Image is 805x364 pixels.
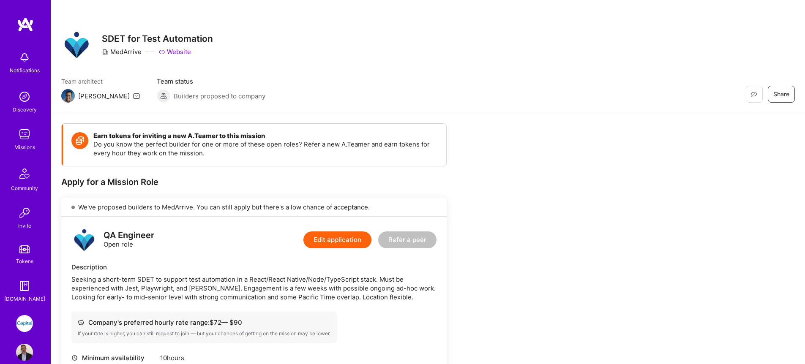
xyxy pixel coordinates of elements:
div: Invite [18,221,31,230]
div: QA Engineer [104,231,154,240]
a: Website [158,47,191,56]
span: Team status [157,77,265,86]
img: teamwork [16,126,33,143]
img: Company Logo [61,30,92,60]
div: Company's preferred hourly rate range: $ 72 — $ 90 [78,318,330,327]
h4: Earn tokens for inviting a new A.Teamer to this mission [93,132,438,140]
button: Share [768,86,795,103]
span: Share [773,90,789,98]
div: Discovery [13,105,37,114]
div: Description [71,263,437,272]
div: Apply for a Mission Role [61,177,447,187]
span: Builders proposed to company [174,92,265,101]
h3: SDET for Test Automation [102,33,213,44]
i: icon Clock [71,355,78,361]
div: Open role [104,231,154,249]
img: Community [14,163,35,184]
i: icon CompanyGray [102,49,109,55]
p: Do you know the perfect builder for one or more of these open roles? Refer a new A.Teamer and ear... [93,140,438,158]
button: Edit application [303,231,371,248]
i: icon Mail [133,92,140,99]
span: Team architect [61,77,140,86]
div: We've proposed builders to MedArrive. You can still apply but there's a low chance of acceptance. [61,198,447,217]
button: Refer a peer [378,231,437,248]
img: guide book [16,277,33,294]
img: User Avatar [16,344,33,361]
img: bell [16,49,33,66]
div: Seeking a short-term SDET to support test automation in a React/React Native/Node/TypeScript stac... [71,275,437,302]
img: Invite [16,204,33,221]
img: Token icon [71,132,88,149]
div: 10 hours [160,353,274,362]
div: If your rate is higher, you can still request to join — but your chances of getting on the missio... [78,330,330,337]
a: User Avatar [14,344,35,361]
img: logo [17,17,34,32]
img: logo [71,227,97,253]
div: Tokens [16,257,33,266]
div: Notifications [10,66,40,75]
div: Community [11,184,38,193]
i: icon Cash [78,319,84,326]
div: [DOMAIN_NAME] [4,294,45,303]
div: [PERSON_NAME] [78,92,130,101]
img: discovery [16,88,33,105]
img: tokens [19,245,30,253]
div: Minimum availability [71,353,156,362]
div: Missions [14,143,35,152]
img: Builders proposed to company [157,89,170,103]
img: Team Architect [61,89,75,103]
img: iCapital: Building an Alternative Investment Marketplace [16,315,33,332]
i: icon EyeClosed [750,91,757,98]
div: MedArrive [102,47,142,56]
a: iCapital: Building an Alternative Investment Marketplace [14,315,35,332]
